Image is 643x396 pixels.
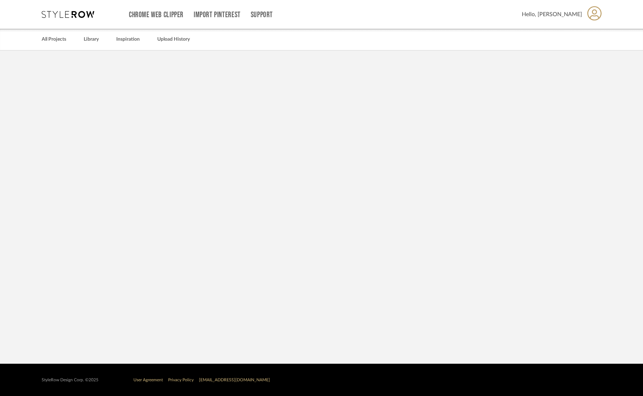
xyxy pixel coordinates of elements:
span: Hello, [PERSON_NAME] [522,10,582,19]
a: Upload History [157,35,190,44]
a: Import Pinterest [194,12,241,18]
a: User Agreement [133,378,163,382]
a: Chrome Web Clipper [129,12,184,18]
a: Library [84,35,99,44]
a: Privacy Policy [168,378,194,382]
a: All Projects [42,35,66,44]
a: Support [251,12,273,18]
div: StyleRow Design Corp. ©2025 [42,377,98,383]
a: Inspiration [116,35,140,44]
a: [EMAIL_ADDRESS][DOMAIN_NAME] [199,378,270,382]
